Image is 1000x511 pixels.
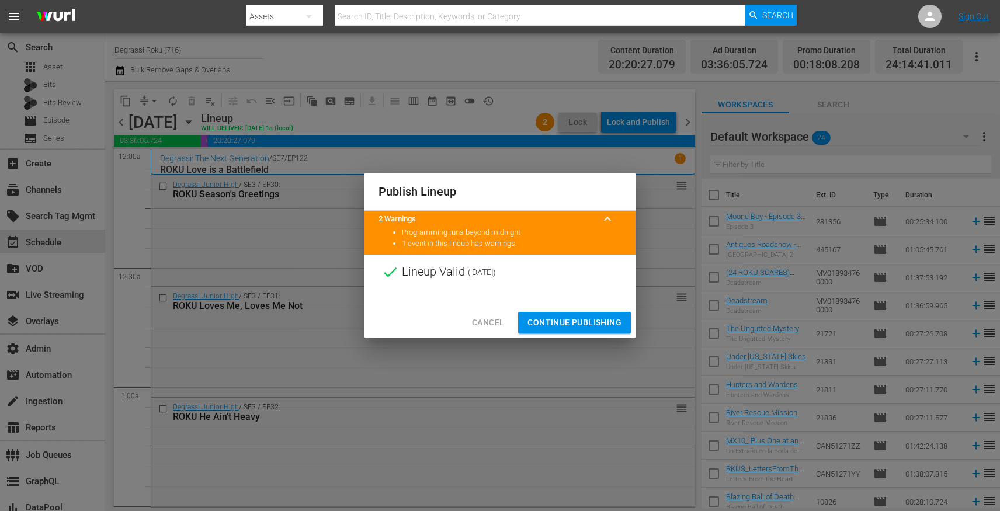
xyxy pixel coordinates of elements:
[527,315,621,330] span: Continue Publishing
[402,227,621,238] li: Programming runs beyond midnight
[762,5,793,26] span: Search
[468,263,496,281] span: ( [DATE] )
[28,3,84,30] img: ans4CAIJ8jUAAAAAAAAAAAAAAAAAAAAAAAAgQb4GAAAAAAAAAAAAAAAAAAAAAAAAJMjXAAAAAAAAAAAAAAAAAAAAAAAAgAT5G...
[402,238,621,249] li: 1 event in this lineup has warnings.
[379,182,621,201] h2: Publish Lineup
[593,205,621,233] button: keyboard_arrow_up
[364,255,636,290] div: Lineup Valid
[518,312,631,333] button: Continue Publishing
[472,315,504,330] span: Cancel
[463,312,513,333] button: Cancel
[7,9,21,23] span: menu
[959,12,989,21] a: Sign Out
[600,212,614,226] span: keyboard_arrow_up
[379,214,593,225] title: 2 Warnings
